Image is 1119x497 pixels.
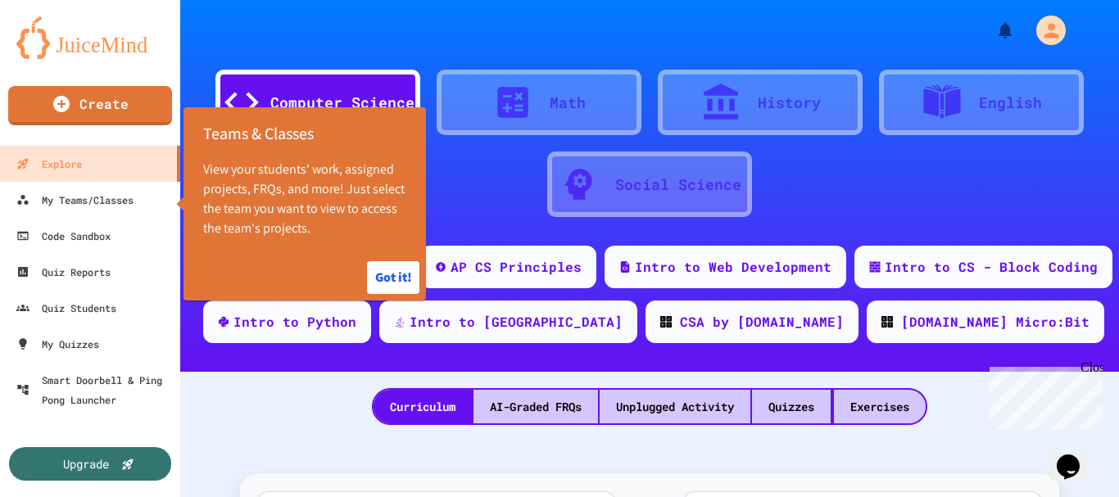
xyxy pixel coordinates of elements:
[834,390,926,423] div: Exercises
[16,154,82,174] div: Explore
[1050,431,1103,481] iframe: chat widget
[63,455,109,472] div: Upgrade
[752,390,831,423] div: Quizzes
[680,312,844,332] div: CSA by [DOMAIN_NAME]
[233,312,356,332] div: Intro to Python
[965,16,1019,44] div: My Notifications
[374,390,472,423] div: Curriculum
[660,316,672,328] img: CODE_logo_RGB.png
[979,92,1042,114] div: English
[16,262,111,282] div: Quiz Reports
[16,190,134,210] div: My Teams/Classes
[600,390,750,423] div: Unplugged Activity
[16,370,174,409] div: Smart Doorbell & Ping Pong Launcher
[885,257,1098,277] div: Intro to CS - Block Coding
[367,261,419,294] button: Got it!
[270,92,415,114] div: Computer Science
[1019,11,1070,49] div: My Account
[16,334,99,354] div: My Quizzes
[758,92,821,114] div: History
[901,312,1090,332] div: [DOMAIN_NAME] Micro:Bit
[451,257,582,277] div: AP CS Principles
[410,312,623,332] div: Intro to [GEOGRAPHIC_DATA]
[7,7,113,104] div: Chat with us now!Close
[16,16,164,59] img: logo-orange.svg
[473,390,598,423] div: AI-Graded FRQs
[16,298,116,318] div: Quiz Students
[183,107,426,160] h2: Teams & Classes
[16,226,111,246] div: Code Sandbox
[203,160,406,238] p: View your students' work, assigned projects, FRQs, and more! Just select the team you want to vie...
[550,92,586,114] div: Math
[983,360,1103,430] iframe: chat widget
[615,174,741,196] div: Social Science
[635,257,831,277] div: Intro to Web Development
[881,316,893,328] img: CODE_logo_RGB.png
[8,86,172,125] a: Create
